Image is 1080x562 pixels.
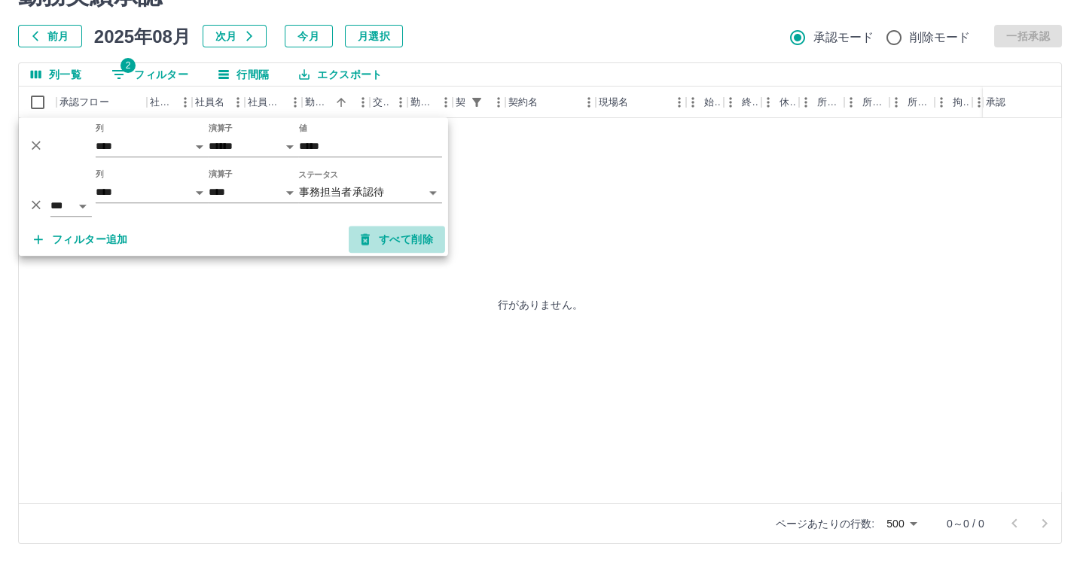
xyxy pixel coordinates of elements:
div: 勤務区分 [407,87,453,118]
button: メニュー [487,91,510,114]
div: 所定休憩 [889,87,935,118]
label: 列 [96,123,104,134]
label: ステータス [298,169,338,180]
div: 勤務日 [305,87,331,118]
div: 休憩 [761,87,799,118]
div: 現場名 [599,87,628,118]
button: フィルター表示 [466,92,487,113]
p: 0～0 / 0 [947,516,984,531]
div: 承認 [983,87,1061,118]
label: 演算子 [209,169,233,180]
label: 値 [299,123,307,134]
div: 1件のフィルターを適用中 [466,92,487,113]
div: 所定休憩 [908,87,932,118]
div: 社員番号 [147,87,192,118]
div: 契約名 [508,87,538,118]
div: 所定終業 [844,87,889,118]
button: フィルター追加 [22,226,140,253]
div: 勤務区分 [410,87,435,118]
div: 所定開始 [817,87,841,118]
button: メニュー [227,91,249,114]
span: 削除モード [910,29,971,47]
div: 500 [880,513,923,535]
div: 社員名 [195,87,224,118]
button: メニュー [668,91,691,114]
div: 終業 [742,87,758,118]
div: 社員番号 [150,87,174,118]
span: 承認モード [813,29,874,47]
div: 行がありません。 [19,118,1061,491]
div: 始業 [686,87,724,118]
div: 所定開始 [799,87,844,118]
span: 2 [121,58,136,73]
div: 社員区分 [248,87,284,118]
label: 列 [96,169,104,180]
div: 拘束 [953,87,969,118]
div: 始業 [704,87,721,118]
div: 拘束 [935,87,972,118]
select: 論理演算子 [50,195,92,217]
button: 月選択 [345,25,403,47]
div: 契約名 [505,87,596,118]
div: 社員区分 [245,87,302,118]
button: 列選択 [19,63,93,86]
button: メニュー [352,91,374,114]
div: 交通費 [373,87,389,118]
button: メニュー [174,91,197,114]
button: フィルター表示 [99,63,200,86]
button: 次月 [203,25,267,47]
button: エクスポート [287,63,394,86]
div: 所定終業 [862,87,886,118]
label: 演算子 [209,123,233,134]
div: 社員名 [192,87,245,118]
div: 契約コード [453,87,505,118]
p: ページあたりの行数: [776,516,874,531]
button: 行間隔 [206,63,281,86]
button: 今月 [285,25,333,47]
button: メニュー [284,91,307,114]
button: メニュー [578,91,600,114]
button: メニュー [389,91,412,114]
div: 承認フロー [59,87,109,118]
button: 削除 [25,134,47,156]
div: 承認フロー [56,87,147,118]
div: フィルター表示 [19,117,448,256]
button: ソート [331,92,352,113]
button: すべて削除 [349,226,445,253]
button: 削除 [25,193,47,216]
button: メニュー [435,91,457,114]
div: 交通費 [370,87,407,118]
div: 現場名 [596,87,686,118]
h5: 2025年08月 [94,25,191,47]
div: 事務担当者承認待 [299,181,442,203]
div: 承認 [986,87,1005,118]
div: 終業 [724,87,761,118]
div: 勤務日 [302,87,370,118]
div: 休憩 [779,87,796,118]
button: 前月 [18,25,82,47]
